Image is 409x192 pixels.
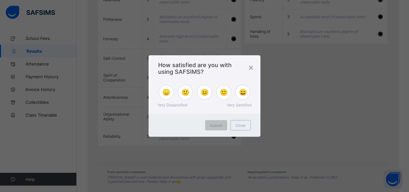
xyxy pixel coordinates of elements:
[201,88,209,96] span: 😐
[248,62,254,73] div: ×
[239,88,247,96] span: 😄
[227,103,251,107] span: Very Satisfied
[235,123,246,128] span: Close
[162,88,170,96] span: 😞
[158,62,251,75] span: How satisfied are you with using SAFSIMS?
[158,103,187,107] span: Very Dissatisfied
[220,88,228,96] span: 🙂
[181,88,189,96] span: 🙁
[210,123,222,128] span: Submit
